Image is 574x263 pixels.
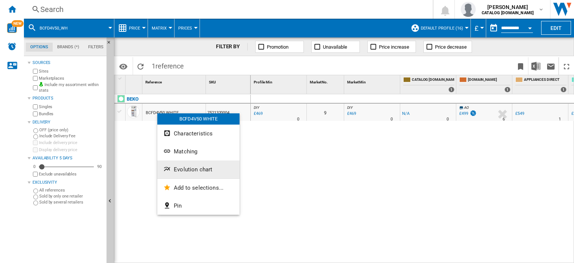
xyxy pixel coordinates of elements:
[157,143,240,160] button: Matching
[157,125,240,143] button: Characteristics
[174,166,212,173] span: Evolution chart
[174,148,197,155] span: Matching
[174,130,213,137] span: Characteristics
[157,113,240,125] div: BCFD4V50 WHITE
[174,184,223,191] span: Add to selections...
[174,202,182,209] span: Pin
[157,179,240,197] button: Add to selections...
[157,197,240,215] button: Pin...
[157,160,240,178] button: Evolution chart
